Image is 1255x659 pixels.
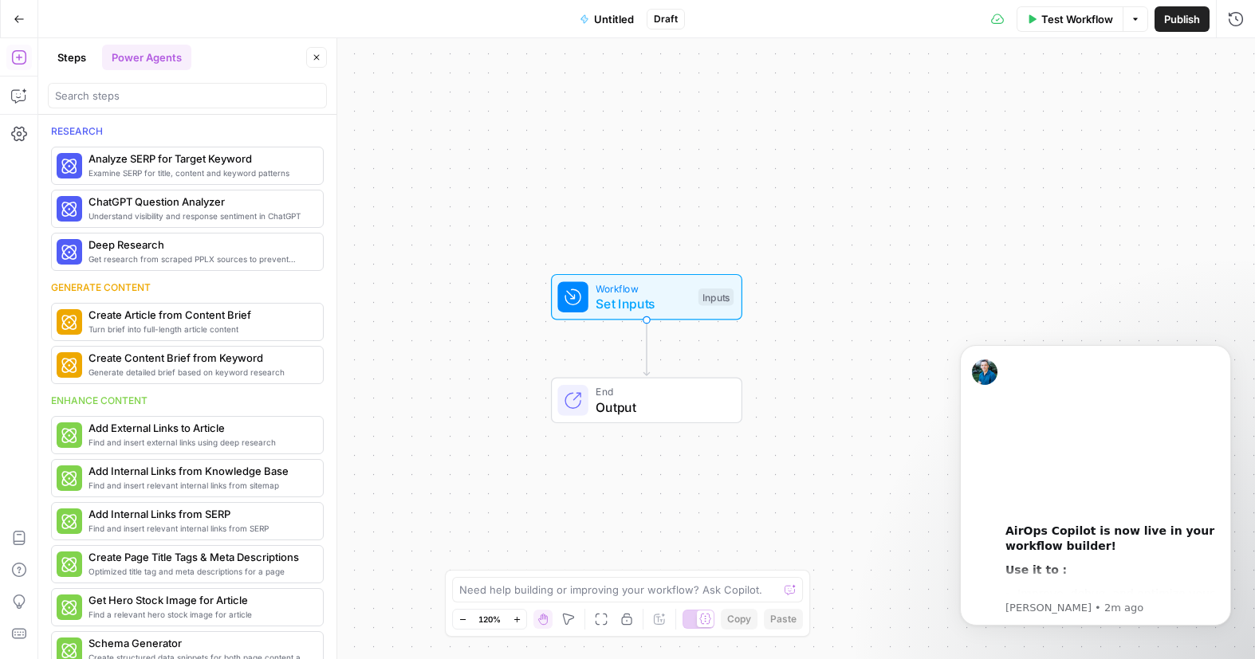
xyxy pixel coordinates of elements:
button: Untitled [570,6,643,32]
div: EndOutput [498,378,795,424]
span: Publish [1164,11,1200,27]
button: Paste [764,609,803,630]
span: Find and insert relevant internal links from SERP [89,522,310,535]
span: Add Internal Links from Knowledge Base [89,463,310,479]
span: Test Workflow [1041,11,1113,27]
span: Paste [770,612,797,626]
g: Edge from start to end [643,320,649,376]
button: Publish [1155,6,1210,32]
span: Schema Generator [89,635,310,651]
span: Generate detailed brief based on keyword research [89,366,310,379]
span: Create Page Title Tags & Meta Descriptions [89,549,310,565]
input: Search steps [55,88,320,104]
div: Generate content [51,280,324,295]
span: Add Internal Links from SERP [89,506,310,522]
button: Test Workflow [1017,6,1123,32]
span: Optimized title tag and meta descriptions for a page [89,565,310,578]
span: Output [596,398,726,417]
div: Inputs [698,288,734,306]
span: Copy [727,612,751,626]
span: End [596,384,726,399]
span: Analyze SERP for Target Keyword [89,151,310,167]
iframe: Intercom notifications message [936,321,1255,651]
span: Set Inputs [596,294,690,313]
div: Research [51,124,324,139]
span: Workflow [596,280,690,296]
span: Create Content Brief from Keyword [89,350,310,366]
button: Copy [721,609,757,630]
span: 120% [478,613,501,626]
span: Understand visibility and response sentiment in ChatGPT [89,210,310,222]
div: WorkflowSet InputsInputs [498,274,795,320]
span: Deep Research [89,237,310,253]
button: Power Agents [102,45,191,70]
span: Create Article from Content Brief [89,307,310,323]
span: Examine SERP for title, content and keyword patterns [89,167,310,179]
span: Find and insert relevant internal links from sitemap [89,479,310,492]
span: Add External Links to Article [89,420,310,436]
span: Get Hero Stock Image for Article [89,592,310,608]
span: Turn brief into full-length article content [89,323,310,335]
span: Find and insert external links using deep research [89,436,310,449]
span: Untitled [594,11,634,27]
span: Find a relevant hero stock image for article [89,608,310,621]
span: Draft [654,12,678,26]
button: Steps [48,45,96,70]
span: Get research from scraped PPLX sources to prevent source [MEDICAL_DATA] [89,253,310,265]
div: Enhance content [51,394,324,408]
span: ChatGPT Question Analyzer [89,194,310,210]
